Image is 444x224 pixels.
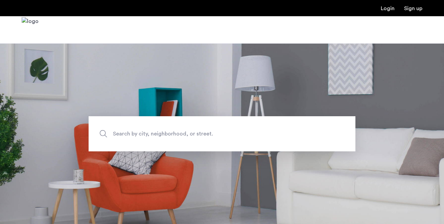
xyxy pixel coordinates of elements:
a: Login [381,6,395,11]
img: logo [22,17,39,43]
input: Apartment Search [89,116,355,151]
span: Search by city, neighborhood, or street. [113,129,300,138]
a: Registration [404,6,422,11]
a: Cazamio Logo [22,17,39,43]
